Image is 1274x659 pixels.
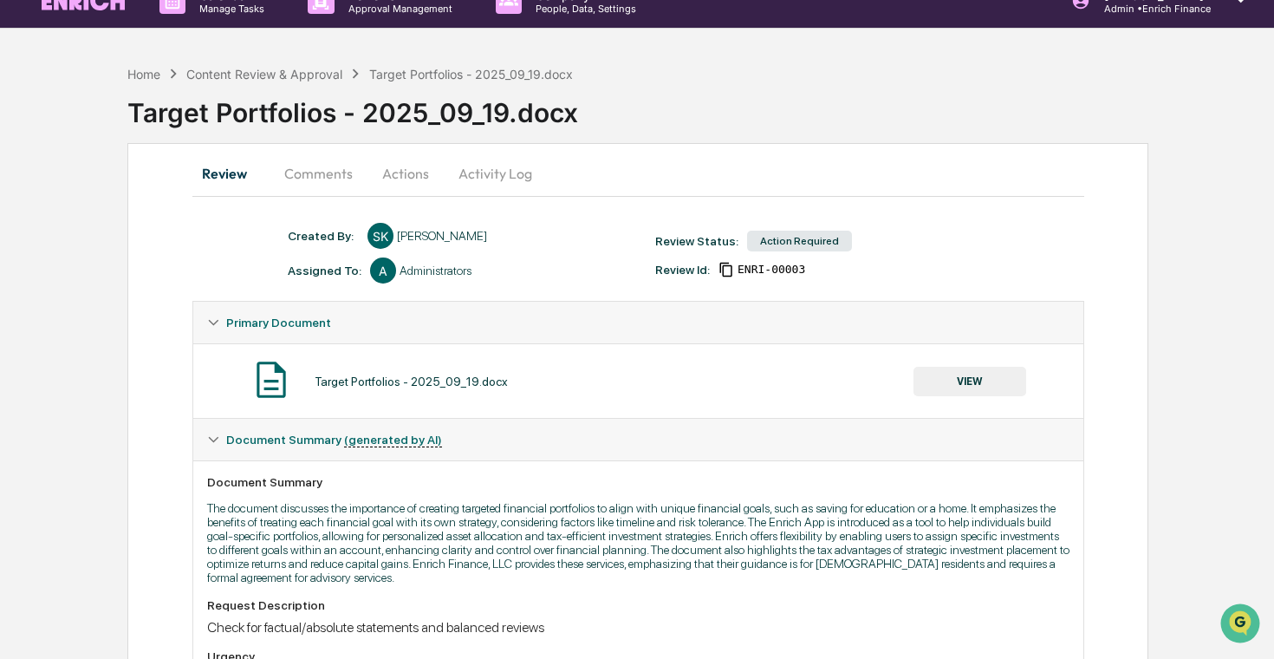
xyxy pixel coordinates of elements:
[144,236,150,250] span: •
[17,389,31,403] div: 🔎
[226,316,331,329] span: Primary Document
[126,356,140,370] div: 🗄️
[397,229,487,243] div: [PERSON_NAME]
[315,375,508,388] div: Target Portfolios - 2025_09_19.docx
[17,266,45,294] img: Cece Ferraez
[207,598,1069,612] div: Request Description
[655,234,738,248] div: Review Status:
[17,133,49,164] img: 1746055101610-c473b297-6a78-478c-a979-82029cc54cd1
[288,264,361,277] div: Assigned To:
[153,283,189,297] span: [DATE]
[143,355,215,372] span: Attestations
[369,67,573,82] div: Target Portfolios - 2025_09_19.docx
[127,67,160,82] div: Home
[127,83,1274,128] div: Target Portfolios - 2025_09_19.docx
[17,356,31,370] div: 🖐️
[335,3,461,15] p: Approval Management
[35,355,112,372] span: Preclearance
[270,153,367,194] button: Comments
[269,189,315,210] button: See all
[207,475,1069,489] div: Document Summary
[193,302,1083,343] div: Primary Document
[295,138,315,159] button: Start new chat
[1090,3,1212,15] p: Admin • Enrich Finance
[186,67,342,82] div: Content Review & Approval
[10,381,116,412] a: 🔎Data Lookup
[250,358,293,401] img: Document Icon
[367,223,393,249] div: SK
[192,153,270,194] button: Review
[344,433,442,447] u: (generated by AI)
[185,3,273,15] p: Manage Tasks
[193,343,1083,418] div: Primary Document
[445,153,546,194] button: Activity Log
[54,236,140,250] span: [PERSON_NAME]
[172,430,210,443] span: Pylon
[36,133,68,164] img: 8933085812038_c878075ebb4cc5468115_72.jpg
[17,192,116,206] div: Past conversations
[207,501,1069,584] p: The document discusses the importance of creating targeted financial portfolios to align with uni...
[78,133,284,150] div: Start new chat
[522,3,645,15] p: People, Data, Settings
[207,619,1069,636] div: Check for factual/absolute statements and balanced reviews
[288,229,359,243] div: Created By: ‎ ‎
[913,367,1026,396] button: VIEW
[10,348,119,379] a: 🖐️Preclearance
[370,258,396,284] div: A
[747,231,852,251] div: Action Required
[367,153,445,194] button: Actions
[122,429,210,443] a: Powered byPylon
[153,236,189,250] span: [DATE]
[54,283,140,297] span: [PERSON_NAME]
[144,283,150,297] span: •
[17,36,315,64] p: How can we help?
[78,150,238,164] div: We're available if you need us!
[35,388,109,405] span: Data Lookup
[400,264,471,277] div: Administrators
[655,263,710,277] div: Review Id:
[119,348,222,379] a: 🗄️Attestations
[226,433,442,447] span: Document Summary
[17,219,45,247] img: Cece Ferraez
[192,153,1084,194] div: secondary tabs example
[1219,602,1265,649] iframe: Open customer support
[193,419,1083,460] div: Document Summary (generated by AI)
[738,263,805,277] span: 6c1153a5-57a8-4eaa-95f7-e2b7a236d54b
